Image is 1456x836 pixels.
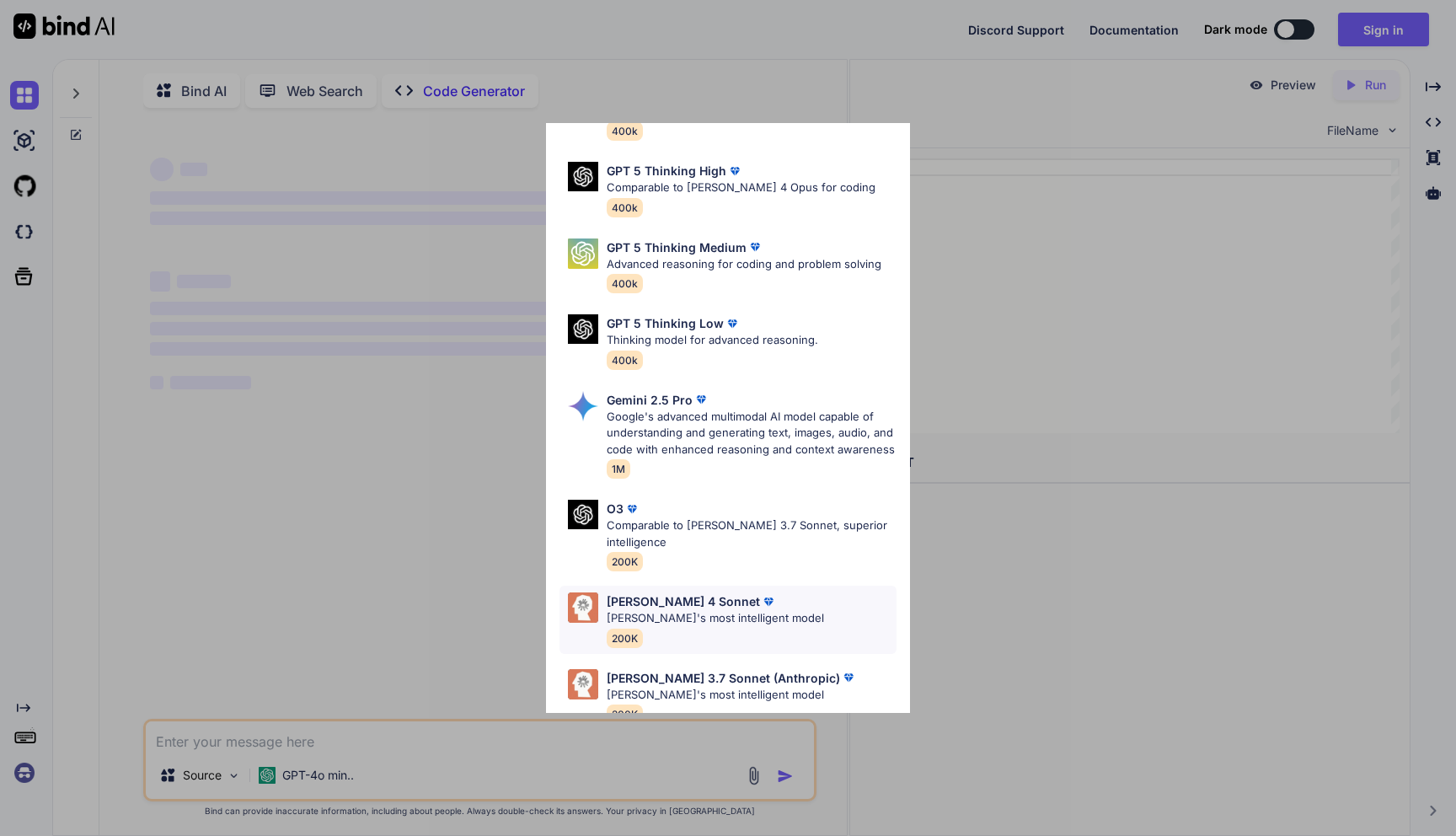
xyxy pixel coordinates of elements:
span: 200K [607,705,643,724]
p: Advanced reasoning for coding and problem solving [607,256,881,273]
p: Comparable to [PERSON_NAME] 4 Opus for coding [607,180,875,196]
img: Pick Models [568,669,598,699]
p: Gemini 2.5 Pro [607,391,693,409]
p: Thinking model for advanced reasoning. [607,332,818,349]
img: Pick Models [568,162,598,191]
img: premium [624,501,640,517]
p: Comparable to [PERSON_NAME] 3.7 Sonnet, superior intelligence [607,517,897,550]
span: 400k [607,351,643,370]
span: 1M [607,459,630,479]
p: GPT 5 Thinking Medium [607,238,747,256]
span: 400k [607,121,643,141]
p: GPT 5 Thinking High [607,162,726,180]
span: 400k [607,274,643,293]
span: 400k [607,198,643,217]
img: Pick Models [568,238,598,269]
p: [PERSON_NAME] 3.7 Sonnet (Anthropic) [607,669,840,687]
img: premium [726,163,743,180]
p: [PERSON_NAME]'s most intelligent model [607,687,857,704]
p: [PERSON_NAME] 4 Sonnet [607,592,760,610]
span: 200K [607,552,643,571]
span: 200K [607,629,643,648]
img: Pick Models [568,500,598,529]
img: Pick Models [568,314,598,344]
img: Pick Models [568,391,598,421]
img: premium [760,593,777,610]
img: Pick Models [568,592,598,623]
img: premium [840,669,857,686]
img: premium [747,238,763,255]
p: [PERSON_NAME]'s most intelligent model [607,610,824,627]
p: O3 [607,500,624,517]
p: Google's advanced multimodal AI model capable of understanding and generating text, images, audio... [607,409,897,458]
img: premium [693,391,709,408]
img: premium [724,315,741,332]
p: GPT 5 Thinking Low [607,314,724,332]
